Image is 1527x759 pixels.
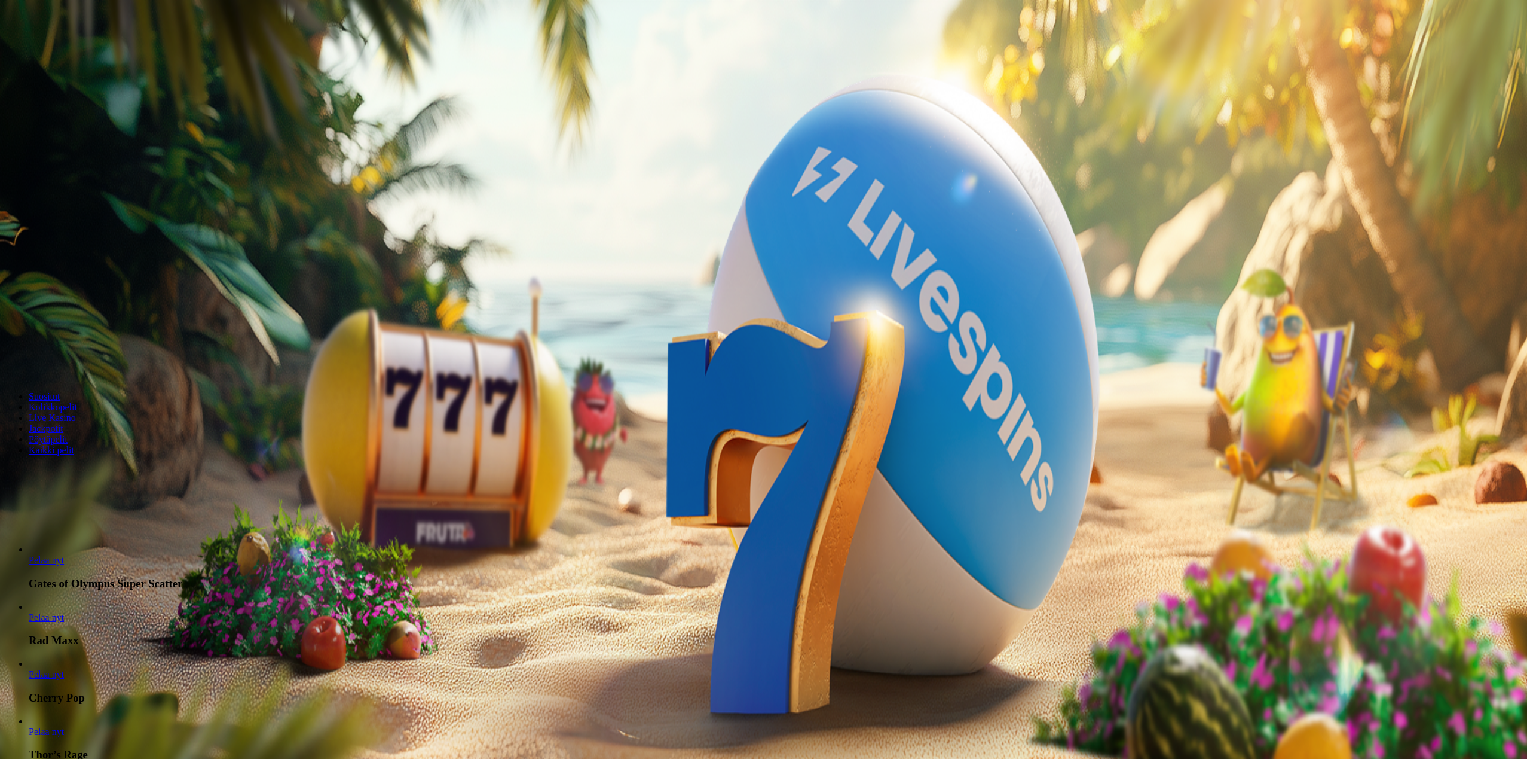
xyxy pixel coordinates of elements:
[29,544,1522,590] article: Gates of Olympus Super Scatter
[29,423,63,434] span: Jackpotit
[29,727,64,737] span: Pelaa nyt
[29,669,64,679] span: Pelaa nyt
[29,445,74,455] span: Kaikki pelit
[29,555,64,565] span: Pelaa nyt
[29,413,76,423] span: Live Kasino
[29,634,1522,647] h3: Rad Maxx
[29,612,64,623] span: Pelaa nyt
[5,371,1522,478] header: Lobby
[29,669,64,679] a: Cherry Pop
[29,659,1522,705] article: Cherry Pop
[29,555,64,565] a: Gates of Olympus Super Scatter
[29,402,77,412] span: Kolikkopelit
[29,727,64,737] a: Thor’s Rage
[29,577,1522,590] h3: Gates of Olympus Super Scatter
[5,371,1522,456] nav: Lobby
[29,612,64,623] a: Rad Maxx
[29,691,1522,705] h3: Cherry Pop
[29,434,68,444] span: Pöytäpelit
[29,391,60,401] span: Suositut
[29,602,1522,648] article: Rad Maxx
